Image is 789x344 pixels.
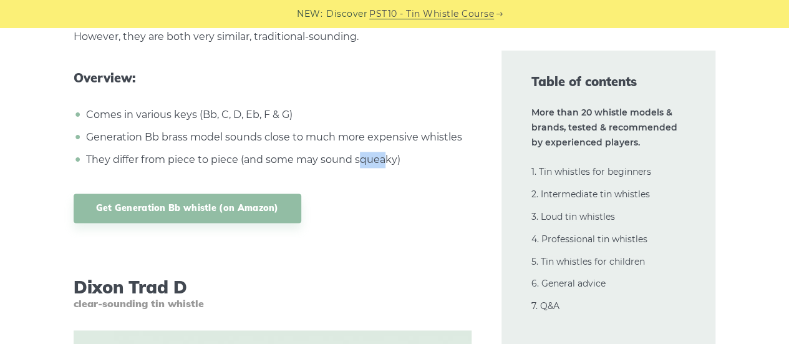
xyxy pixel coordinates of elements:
[83,152,472,168] li: They differ from piece to piece (and some may sound squeaky)
[531,73,686,91] span: Table of contents
[74,298,472,310] span: clear-sounding tin whistle
[531,189,650,200] a: 2. Intermediate tin whistles
[531,300,559,312] a: 7. Q&A
[83,129,472,145] li: Generation Bb brass model sounds close to much more expensive whistles
[531,211,615,222] a: 3. Loud tin whistles
[74,71,472,86] span: Overview:
[369,7,494,21] a: PST10 - Tin Whistle Course
[531,256,645,267] a: 5. Tin whistles for children
[531,166,651,177] a: 1. Tin whistles for beginners
[297,7,322,21] span: NEW:
[531,278,606,289] a: 6. General advice
[531,107,677,148] strong: More than 20 whistle models & brands, tested & recommended by experienced players.
[74,277,472,310] h3: Dixon Trad D
[326,7,367,21] span: Discover
[74,194,301,223] a: Get Generation Bb whistle (on Amazon)
[531,233,647,245] a: 4. Professional tin whistles
[83,107,472,123] li: Comes in various keys (Bb, C, D, Eb, F & G)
